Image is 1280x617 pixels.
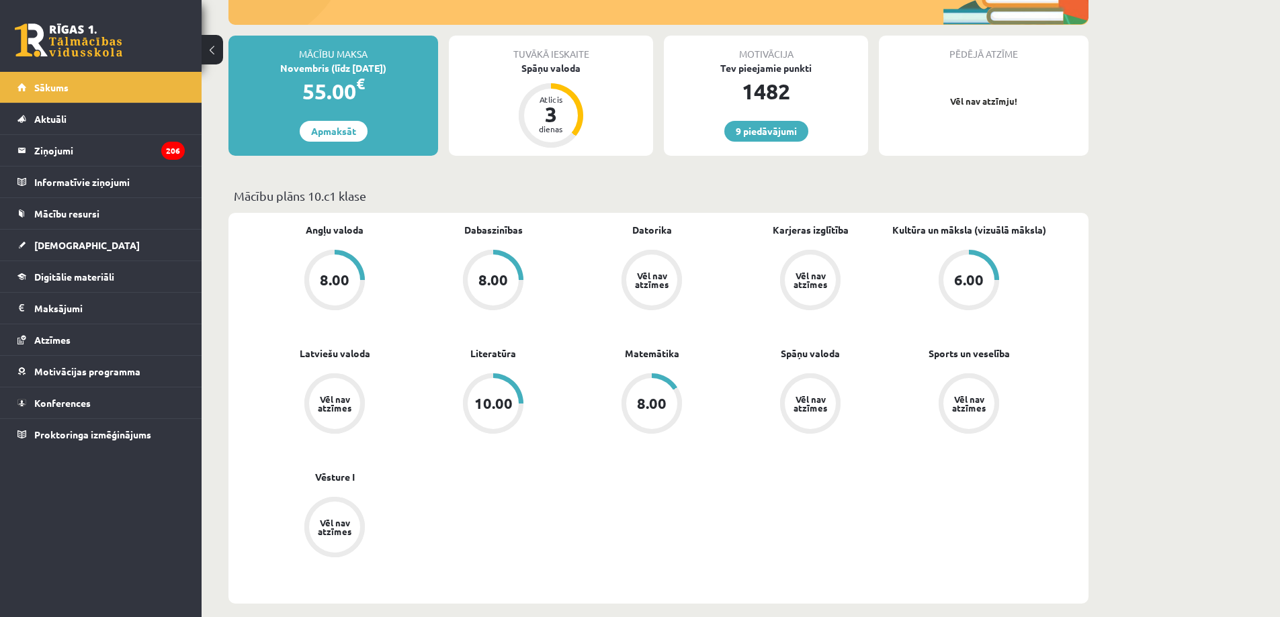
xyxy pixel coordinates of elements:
a: Sākums [17,72,185,103]
a: [DEMOGRAPHIC_DATA] [17,230,185,260]
a: Vēsture I [315,470,355,484]
a: Angļu valoda [306,223,364,237]
span: Sākums [34,81,69,93]
legend: Maksājumi [34,293,185,324]
p: Vēl nav atzīmju! [886,95,1082,108]
span: Digitālie materiāli [34,271,114,283]
div: Vēl nav atzīmes [316,518,353,536]
a: Spāņu valoda Atlicis 3 dienas [449,61,653,150]
div: 1482 [664,75,868,107]
a: 8.00 [572,373,731,436]
a: Vēl nav atzīmes [255,373,414,436]
div: Tuvākā ieskaite [449,36,653,61]
a: Konferences [17,387,185,418]
span: Konferences [34,397,91,409]
a: 10.00 [414,373,572,436]
a: 9 piedāvājumi [724,121,808,142]
span: [DEMOGRAPHIC_DATA] [34,239,140,251]
p: Mācību plāns 10.c1 klase [234,187,1083,205]
a: Latviešu valoda [300,346,370,361]
a: Karjeras izglītība [773,223,849,237]
a: Matemātika [625,346,679,361]
a: 6.00 [890,250,1048,313]
div: Spāņu valoda [449,61,653,75]
a: 8.00 [255,250,414,313]
a: Vēl nav atzīmes [255,497,414,560]
span: Motivācijas programma [34,365,140,377]
a: Maksājumi [17,293,185,324]
div: Tev pieejamie punkti [664,61,868,75]
span: Atzīmes [34,334,71,346]
div: Mācību maksa [228,36,438,61]
div: Novembris (līdz [DATE]) [228,61,438,75]
div: Motivācija [664,36,868,61]
span: Proktoringa izmēģinājums [34,428,151,440]
a: Mācību resursi [17,198,185,229]
legend: Ziņojumi [34,135,185,166]
a: 8.00 [414,250,572,313]
a: Vēl nav atzīmes [890,373,1048,436]
legend: Informatīvie ziņojumi [34,167,185,197]
div: 8.00 [320,273,349,287]
a: Ziņojumi206 [17,135,185,166]
a: Spāņu valoda [781,346,840,361]
span: Aktuāli [34,113,67,125]
a: Aktuāli [17,103,185,134]
a: Vēl nav atzīmes [731,250,890,313]
a: Atzīmes [17,324,185,355]
a: Proktoringa izmēģinājums [17,419,185,450]
span: Mācību resursi [34,207,99,220]
a: Digitālie materiāli [17,261,185,292]
a: Literatūra [470,346,516,361]
a: Motivācijas programma [17,356,185,387]
div: Vēl nav atzīmes [792,395,829,412]
i: 206 [161,142,185,160]
div: 3 [531,103,571,125]
div: dienas [531,125,571,133]
div: 6.00 [954,273,984,287]
a: Datorika [632,223,672,237]
a: Sports un veselība [929,346,1010,361]
div: 10.00 [474,396,513,411]
a: Apmaksāt [300,121,368,142]
a: Dabaszinības [464,223,523,237]
span: € [356,74,365,93]
a: Vēl nav atzīmes [731,373,890,436]
a: Kultūra un māksla (vizuālā māksla) [892,223,1046,237]
div: 8.00 [637,396,667,411]
div: Atlicis [531,95,571,103]
div: 55.00 [228,75,438,107]
div: Vēl nav atzīmes [792,271,829,289]
a: Rīgas 1. Tālmācības vidusskola [15,23,122,57]
div: Vēl nav atzīmes [316,395,353,412]
div: Pēdējā atzīme [879,36,1089,61]
div: Vēl nav atzīmes [633,271,671,289]
a: Vēl nav atzīmes [572,250,731,313]
div: Vēl nav atzīmes [950,395,988,412]
a: Informatīvie ziņojumi [17,167,185,197]
div: 8.00 [478,273,508,287]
